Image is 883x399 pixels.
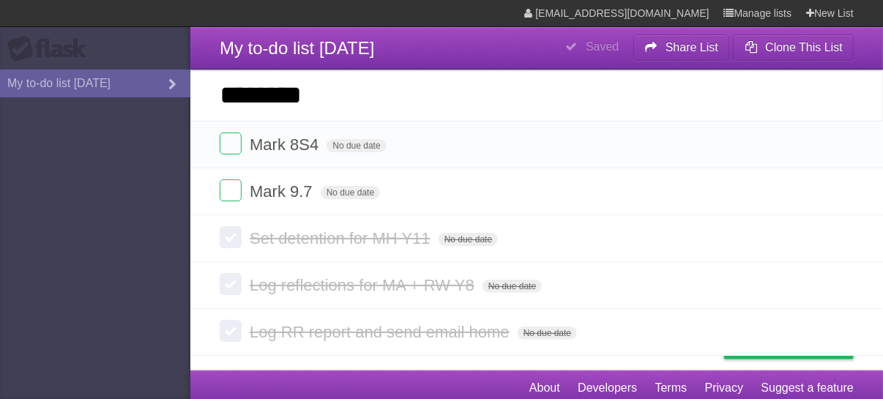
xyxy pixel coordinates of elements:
span: My to-do list [DATE] [220,38,375,58]
label: Done [220,226,242,248]
span: No due date [321,186,380,199]
label: Done [220,320,242,342]
div: Flask [7,36,95,62]
span: No due date [518,327,577,340]
label: Done [220,179,242,201]
button: Share List [633,34,730,61]
span: Log reflections for MA + RW Y8 [250,276,478,294]
button: Clone This List [733,34,854,61]
span: Set detention for MH Y11 [250,229,434,247]
span: No due date [327,139,386,152]
label: Done [220,273,242,295]
span: Log RR report and send email home [250,323,513,341]
span: Mark 8S4 [250,135,322,154]
span: No due date [483,280,542,293]
span: Buy me a coffee [755,333,846,359]
span: Mark 9.7 [250,182,316,201]
b: Share List [666,41,718,53]
b: Clone This List [765,41,843,53]
b: Saved [586,40,619,53]
span: No due date [439,233,498,246]
label: Done [220,133,242,154]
